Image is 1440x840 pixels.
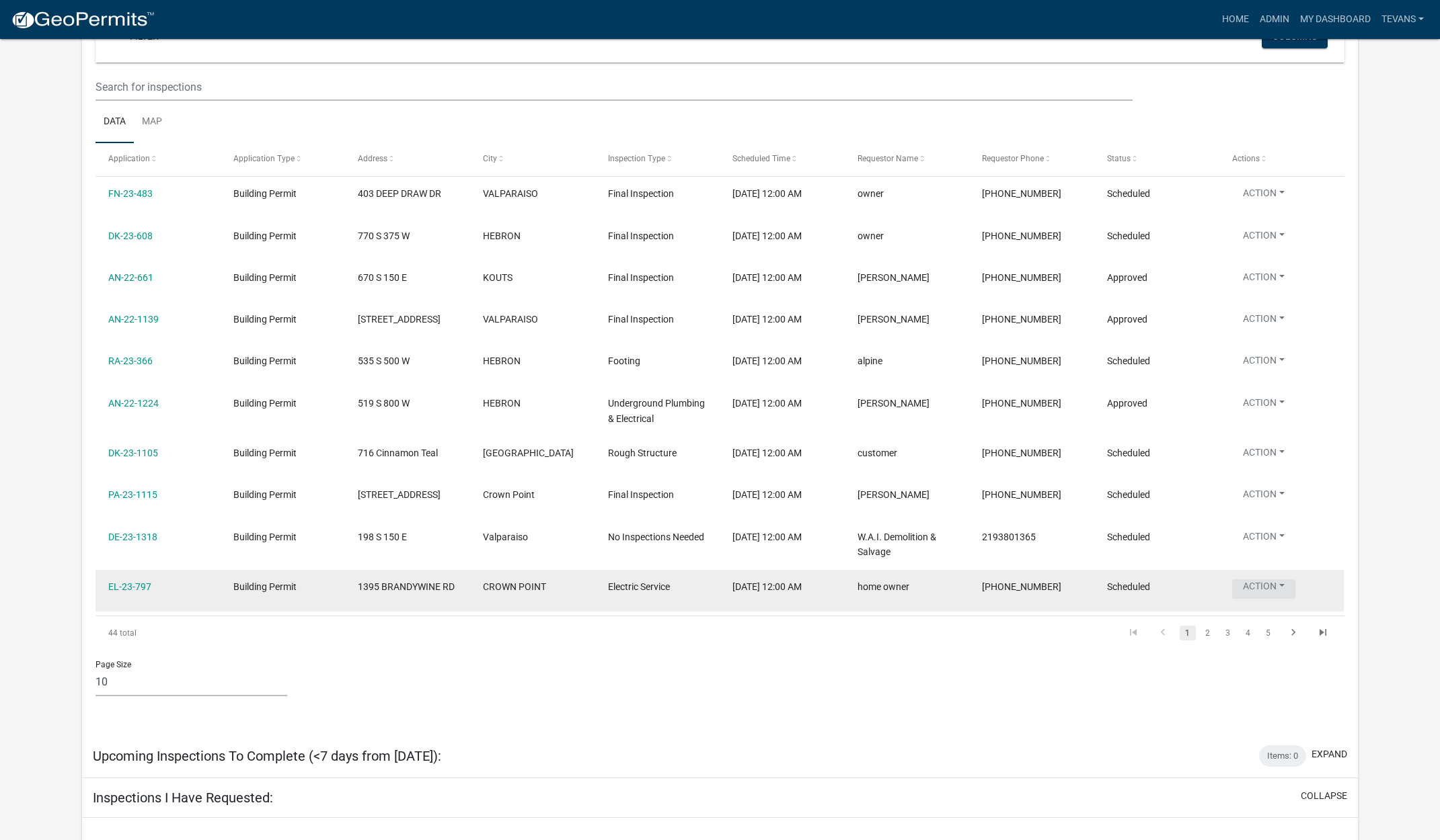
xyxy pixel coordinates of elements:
span: 2128 Hidden Valley Dr [358,489,441,500]
button: Action [1232,446,1295,465]
span: 770 S 375 W [358,230,410,241]
span: Valparaiso [483,532,528,542]
datatable-header-cell: Status [1094,143,1219,175]
span: Building Permit [233,398,297,409]
span: Hobart [483,448,574,458]
a: AN-22-661 [108,272,153,283]
span: 2193801365 [982,532,1036,542]
button: Columns [1262,24,1328,48]
input: Search for inspections [96,73,1133,101]
li: page 3 [1218,622,1238,644]
span: Inspection Type [608,154,665,163]
span: Building Permit [233,314,297,325]
a: tevans [1376,7,1429,32]
button: Action [1232,579,1295,599]
span: Building Permit [233,532,297,542]
datatable-header-cell: City [470,143,595,175]
a: 2 [1200,626,1216,640]
button: Action [1232,396,1295,415]
span: Application Type [233,154,295,163]
span: Final Inspection [608,188,674,199]
span: Application [108,154,150,163]
a: DK-23-1105 [108,448,158,458]
span: 219-308-9746 [982,230,1061,241]
li: page 1 [1178,622,1198,644]
span: 403 DEEP DRAW DR [358,188,441,199]
span: 07/26/2023, 12:00 AM [732,532,802,542]
datatable-header-cell: Inspection Type [595,143,720,175]
span: 07/28/2023, 12:00 AM [732,448,802,458]
datatable-header-cell: Actions [1219,143,1344,175]
span: Approved [1107,398,1147,409]
span: 535 S 500 W [358,355,410,366]
a: go to next page [1281,626,1306,640]
datatable-header-cell: Address [345,143,470,175]
button: expand [1312,747,1347,761]
span: sandburg [858,272,930,283]
li: page 4 [1238,622,1258,644]
li: page 2 [1198,622,1218,644]
span: 219-775-3318 [982,188,1061,199]
span: 07/26/2023, 12:00 AM [732,489,802,500]
a: 1 [1180,626,1196,640]
span: Address [358,154,387,163]
span: Final Inspection [608,314,674,325]
span: Status [1107,154,1131,163]
span: Building Permit [233,581,297,592]
a: Admin [1254,7,1295,32]
a: DE-23-1318 [108,532,157,542]
a: + Filter [112,24,169,48]
span: 1395 BRANDYWINE RD [358,581,455,592]
span: 670 S 150 E [358,272,407,283]
datatable-header-cell: Requestor Phone [969,143,1094,175]
span: Scheduled [1107,532,1150,542]
span: Scheduled [1107,355,1150,366]
span: Crown Point [483,489,535,500]
div: Items: 0 [1259,745,1306,767]
a: 4 [1240,626,1256,640]
a: go to last page [1310,626,1336,640]
a: EL-23-797 [108,581,151,592]
a: go to first page [1121,626,1146,640]
span: No Inspections Needed [608,532,704,542]
a: 3 [1220,626,1236,640]
span: Requestor Phone [982,154,1044,163]
a: AN-22-1139 [108,314,159,325]
a: My Dashboard [1295,7,1376,32]
span: 219-613-2695 [982,581,1061,592]
span: Scheduled [1107,230,1150,241]
span: Building Permit [233,489,297,500]
span: Requestor Name [858,154,918,163]
span: 519 S 800 W [358,398,410,409]
span: City [483,154,497,163]
datatable-header-cell: Application [96,143,221,175]
button: Action [1232,487,1295,507]
span: Building Permit [233,188,297,199]
span: alpine [858,355,882,366]
span: 219-201-2835 [982,314,1061,325]
span: CROWN POINT [483,581,546,592]
span: 650 N OLD SUMAN RD [358,314,441,325]
span: HEBRON [483,398,521,409]
span: 07/05/2023, 12:00 AM [732,314,802,325]
span: owner [858,230,884,241]
a: Map [134,101,170,144]
span: Underground Plumbing & Electrical [608,398,705,424]
span: Footing [608,355,640,366]
span: 08/16/2023, 12:00 AM [732,581,802,592]
span: Final Inspection [608,489,674,500]
a: Data [96,101,134,144]
span: W.A.I. Demolition & Salvage [858,532,936,558]
datatable-header-cell: Requestor Name [845,143,970,175]
span: Final Inspection [608,230,674,241]
span: HEBRON [483,355,521,366]
span: customer [858,448,897,458]
h5: Inspections I Have Requested: [93,790,273,806]
button: Action [1232,530,1295,549]
span: 219-793-3847 [982,448,1061,458]
span: 717-319-8161 [982,489,1061,500]
span: 08/23/2023, 12:00 AM [732,230,802,241]
span: Rough Structure [608,448,677,458]
span: Approved [1107,272,1147,283]
span: 716 Cinnamon Teal [358,448,438,458]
